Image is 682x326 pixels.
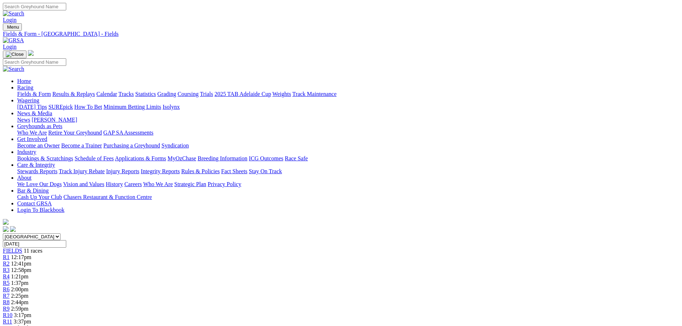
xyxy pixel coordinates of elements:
[59,168,105,174] a: Track Injury Rebate
[17,130,679,136] div: Greyhounds as Pets
[3,37,24,44] img: GRSA
[17,162,55,168] a: Care & Integrity
[3,254,10,260] a: R1
[11,280,29,286] span: 1:37pm
[17,155,679,162] div: Industry
[3,299,10,305] a: R8
[3,240,66,248] input: Select date
[28,50,34,56] img: logo-grsa-white.png
[3,312,13,318] a: R10
[17,78,31,84] a: Home
[3,267,10,273] a: R3
[63,181,104,187] a: Vision and Values
[74,155,113,161] a: Schedule of Fees
[48,104,73,110] a: SUREpick
[17,97,39,103] a: Wagering
[17,117,679,123] div: News & Media
[3,286,10,292] a: R6
[3,306,10,312] span: R9
[198,155,247,161] a: Breeding Information
[3,273,10,279] a: R4
[3,23,22,31] button: Toggle navigation
[3,17,16,23] a: Login
[17,84,33,91] a: Racing
[181,168,220,174] a: Rules & Policies
[178,91,199,97] a: Coursing
[24,248,42,254] span: 11 races
[221,168,247,174] a: Fact Sheets
[11,299,29,305] span: 2:44pm
[11,306,29,312] span: 2:59pm
[17,91,51,97] a: Fields & Form
[249,168,282,174] a: Stay On Track
[249,155,283,161] a: ICG Outcomes
[17,142,679,149] div: Get Involved
[3,50,26,58] button: Toggle navigation
[32,117,77,123] a: [PERSON_NAME]
[48,130,102,136] a: Retire Your Greyhound
[17,194,62,200] a: Cash Up Your Club
[103,142,160,149] a: Purchasing a Greyhound
[14,318,31,325] span: 3:37pm
[141,168,180,174] a: Integrity Reports
[115,155,166,161] a: Applications & Forms
[3,293,10,299] a: R7
[135,91,156,97] a: Statistics
[3,44,16,50] a: Login
[11,254,32,260] span: 12:17pm
[208,181,241,187] a: Privacy Policy
[11,286,29,292] span: 2:00pm
[3,248,22,254] a: FIELDS
[17,181,62,187] a: We Love Our Dogs
[17,207,64,213] a: Login To Blackbook
[17,136,47,142] a: Get Involved
[124,181,142,187] a: Careers
[3,31,679,37] a: Fields & Form - [GEOGRAPHIC_DATA] - Fields
[118,91,134,97] a: Tracks
[158,91,176,97] a: Grading
[11,267,32,273] span: 12:58pm
[17,130,47,136] a: Who We Are
[214,91,271,97] a: 2025 TAB Adelaide Cup
[3,318,12,325] a: R11
[11,261,32,267] span: 12:41pm
[161,142,189,149] a: Syndication
[74,104,102,110] a: How To Bet
[106,168,139,174] a: Injury Reports
[174,181,206,187] a: Strategic Plan
[63,194,152,200] a: Chasers Restaurant & Function Centre
[285,155,308,161] a: Race Safe
[3,219,9,225] img: logo-grsa-white.png
[168,155,196,161] a: MyOzChase
[3,226,9,232] img: facebook.svg
[106,181,123,187] a: History
[3,66,24,72] img: Search
[17,200,52,206] a: Contact GRSA
[163,104,180,110] a: Isolynx
[17,155,73,161] a: Bookings & Scratchings
[96,91,117,97] a: Calendar
[11,273,29,279] span: 1:21pm
[10,226,16,232] img: twitter.svg
[17,104,47,110] a: [DATE] Tips
[3,58,66,66] input: Search
[17,142,60,149] a: Become an Owner
[17,149,36,155] a: Industry
[17,194,679,200] div: Bar & Dining
[3,280,10,286] a: R5
[3,261,10,267] a: R2
[3,3,66,10] input: Search
[17,123,62,129] a: Greyhounds as Pets
[103,130,154,136] a: GAP SA Assessments
[6,52,24,57] img: Close
[17,168,57,174] a: Stewards Reports
[17,117,30,123] a: News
